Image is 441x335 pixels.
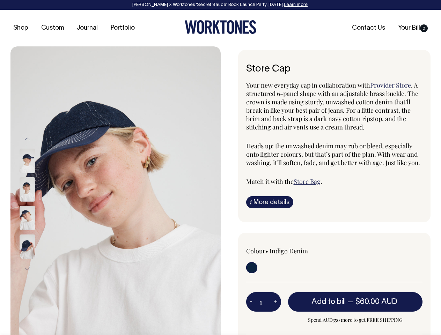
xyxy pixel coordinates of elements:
a: Store Bag [294,177,321,186]
button: Previous [22,131,32,147]
span: Match it with the . [246,177,322,186]
img: Store Cap [20,149,35,173]
span: — [347,298,399,305]
a: Portfolio [108,22,138,34]
img: Store Cap [20,177,35,202]
span: 0 [420,24,428,32]
a: Learn more [284,3,308,7]
button: + [270,295,281,309]
span: $60.00 AUD [355,298,397,305]
a: iMore details [246,196,293,208]
div: [PERSON_NAME] × Worktones ‘Secret Sauce’ Book Launch Party, [DATE]. . [7,2,434,7]
label: Indigo Denim [270,247,308,255]
span: Your new everyday cap in collaboration with [246,81,370,89]
h6: Store Cap [246,64,423,75]
a: Journal [74,22,101,34]
span: • [265,247,268,255]
img: Store Cap [20,206,35,230]
span: i [250,198,252,206]
span: Spend AUD350 more to get FREE SHIPPING [288,316,423,324]
span: . A structured 6-panel shape with an adjustable brass buckle. The crown is made using sturdy, unw... [246,81,418,131]
a: Provider Store [370,81,411,89]
a: Your Bill0 [395,22,431,34]
span: Heads up: the unwashed denim may rub or bleed, especially onto lighter colours, but that’s part o... [246,142,420,167]
a: Shop [10,22,31,34]
div: Colour [246,247,317,255]
button: Add to bill —$60.00 AUD [288,292,423,312]
a: Contact Us [349,22,388,34]
button: Next [22,261,32,277]
span: Add to bill [311,298,346,305]
img: Store Cap [20,234,35,259]
button: - [246,295,256,309]
a: Custom [38,22,67,34]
